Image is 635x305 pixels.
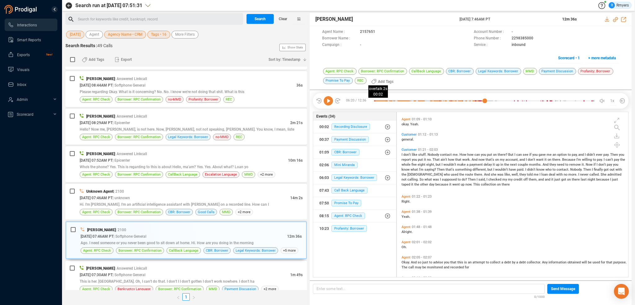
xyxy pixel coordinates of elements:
span: there. [552,158,562,162]
span: that's [486,158,495,162]
span: Please regarding Okay. What is it concerning? No. No. I know we're not doing that shit. What is this [80,90,244,94]
span: calling. [407,177,420,182]
span: know [402,168,411,172]
span: I'm [419,168,424,172]
span: REC [236,134,242,140]
span: I [578,173,580,177]
span: to [568,153,572,157]
span: work. [462,158,472,162]
li: Interactions [5,19,57,31]
span: [DATE] 07:52AM PT [80,158,113,163]
span: my [508,177,513,182]
span: told [527,173,534,177]
span: Show Stats [287,10,303,85]
span: what [411,168,419,172]
span: Because [562,158,576,162]
span: Export [121,55,132,65]
span: Search [255,14,266,24]
span: couple [518,163,529,167]
span: pay. [597,158,604,162]
span: up [461,182,465,186]
button: Show Stats [279,44,306,51]
div: [PERSON_NAME]| Answered Linkcall[DATE] 08:29AM PT| Epicenter2m 21sHello? Now me, [PERSON_NAME], i... [65,109,307,145]
span: more. [568,173,578,177]
button: 1x [608,96,617,105]
span: route [465,173,474,177]
span: well, [512,173,519,177]
span: Payment Discussion [331,136,369,143]
span: How [460,153,467,157]
span: contact [440,153,453,157]
span: 1x [610,96,614,106]
span: just [612,177,618,182]
span: to [565,163,569,167]
span: Interactions [17,23,37,27]
span: my [500,158,505,162]
span: pay [614,158,620,162]
span: okay. [402,122,410,126]
span: Then [468,177,477,182]
span: like, [504,173,512,177]
span: Smart Reports [17,38,41,42]
a: Interactions [8,19,52,31]
button: Add Tags [78,55,108,65]
span: eight [418,163,426,167]
button: 01:09CBR: Borrower [313,146,396,159]
span: | Answered Linkcall [115,114,147,119]
span: Add Tags [378,77,393,87]
span: Borrower: RPC Confirmation [118,134,161,140]
span: I [610,177,612,182]
span: Agent: RPC Check [82,172,110,177]
span: got [604,168,610,172]
button: Export [111,55,135,65]
span: called. [589,173,601,177]
span: in [500,163,504,167]
span: my [502,177,508,182]
span: if [593,163,597,167]
span: no. [427,158,433,162]
span: Visuals [17,68,29,72]
span: last [581,177,588,182]
button: [DATE] [66,31,84,38]
span: the [414,182,420,186]
span: Who's the phone? Yes. This is regarding to this is about Hello, ma'am? Yes. Yes. About what? Loan yo [80,165,248,169]
span: She [601,173,607,177]
span: And [472,158,478,162]
div: 02:06 [319,160,329,170]
span: if [529,153,532,157]
span: | Answered Linkcall [115,77,147,81]
span: you [481,153,487,157]
span: Exports [17,53,30,57]
span: [DATE] 08:44AM PT [80,83,113,87]
span: wouldn't [495,168,509,172]
span: no [564,173,568,177]
span: you [532,153,539,157]
span: +2 more [258,171,275,178]
span: on [548,158,552,162]
span: they [519,173,527,177]
span: | Epicenter [113,121,130,125]
span: Then [583,168,592,172]
span: make [457,163,467,167]
span: to [458,177,462,182]
span: Agent [89,31,99,38]
span: on [497,182,502,186]
span: need [557,163,565,167]
span: on [567,177,572,182]
span: how [467,153,474,157]
span: So [420,177,424,182]
span: I [585,153,587,157]
span: I'm [576,158,582,162]
span: off [523,177,529,182]
span: 2m 21s [290,121,303,125]
span: supposed [442,177,458,182]
span: Borrower: RPC Confirmation [118,172,161,177]
span: like [412,153,418,157]
span: do? [462,177,468,182]
span: the [504,163,510,167]
span: I [514,153,516,157]
span: months. [529,163,543,167]
span: | Softphone General [113,83,145,87]
div: 01:09 [319,147,329,157]
span: a [467,163,469,167]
